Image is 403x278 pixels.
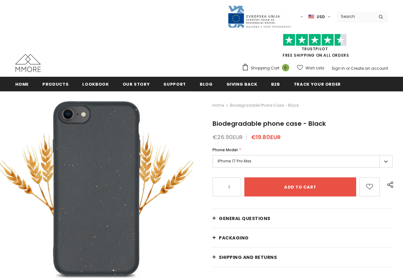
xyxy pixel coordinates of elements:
[123,77,150,91] a: Our Story
[230,102,299,109] span: Biodegradable phone case - Black
[242,37,388,58] span: FREE SHIPPING ON ALL ORDERS
[351,66,388,71] a: Create an account
[200,77,213,91] a: Blog
[212,102,224,109] a: Home
[15,77,29,91] a: Home
[251,65,279,71] span: Shopping Cart
[283,34,347,46] img: Trust Pilot Stars
[163,77,186,91] a: support
[282,64,289,71] span: 0
[212,147,238,153] span: Phone Model
[227,5,291,28] img: Javni Razpis
[337,12,374,21] input: Search Site
[219,254,277,260] span: Shipping and returns
[163,81,186,87] span: support
[294,77,341,91] a: Track your order
[15,54,41,72] img: MMORE Cases
[212,209,392,228] a: General Questions
[297,62,324,74] a: Wish Lists
[42,81,68,87] span: Products
[332,66,345,71] a: Sign In
[244,177,356,196] input: Add to cart
[123,81,150,87] span: Our Story
[212,119,326,128] span: Biodegradable phone case - Black
[219,235,249,241] span: PACKAGING
[82,81,109,87] span: Lookbook
[212,133,243,141] span: €26.90EUR
[317,14,325,20] span: USD
[308,14,314,19] img: USD
[242,63,292,73] a: Shopping Cart 0
[227,77,257,91] a: Giving back
[82,77,109,91] a: Lookbook
[271,77,280,91] a: B2B
[251,133,281,141] span: €19.80EUR
[212,228,392,247] a: PACKAGING
[227,81,257,87] span: Giving back
[219,215,270,222] span: General Questions
[42,77,68,91] a: Products
[306,65,324,71] span: Wish Lists
[294,81,341,87] span: Track your order
[212,155,392,168] label: iPhone 17 Pro Max
[200,81,213,87] span: Blog
[212,248,392,267] a: Shipping and returns
[271,81,280,87] span: B2B
[15,81,29,87] span: Home
[302,46,328,52] a: Trustpilot
[346,66,350,71] span: or
[227,14,291,19] a: Javni Razpis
